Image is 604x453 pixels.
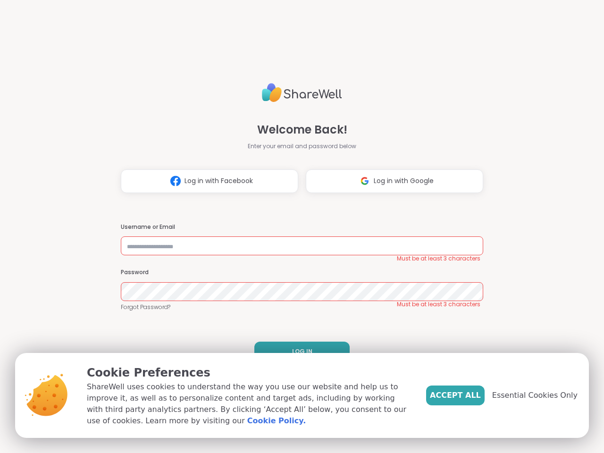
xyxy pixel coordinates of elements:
[248,142,356,151] span: Enter your email and password below
[254,342,350,361] button: LOG IN
[121,303,483,311] a: Forgot Password?
[121,223,483,231] h3: Username or Email
[430,390,481,401] span: Accept All
[121,268,483,277] h3: Password
[492,390,578,401] span: Essential Cookies Only
[121,169,298,193] button: Log in with Facebook
[87,364,411,381] p: Cookie Preferences
[257,121,347,138] span: Welcome Back!
[167,172,185,190] img: ShareWell Logomark
[306,169,483,193] button: Log in with Google
[262,79,342,106] img: ShareWell Logo
[247,415,306,427] a: Cookie Policy.
[87,381,411,427] p: ShareWell uses cookies to understand the way you use our website and help us to improve it, as we...
[374,176,434,186] span: Log in with Google
[356,172,374,190] img: ShareWell Logomark
[426,386,485,405] button: Accept All
[292,347,312,356] span: LOG IN
[397,255,480,262] span: Must be at least 3 characters
[397,301,480,308] span: Must be at least 3 characters
[185,176,253,186] span: Log in with Facebook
